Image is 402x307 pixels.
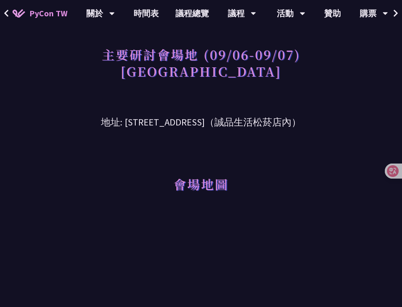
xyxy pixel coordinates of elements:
img: Home icon of PyCon TW 2025 [13,9,25,18]
h3: 地址: [STREET_ADDRESS]（誠品生活松菸店內） [53,102,349,130]
h1: 主要研討會場地 (09/06-09/07) [GEOGRAPHIC_DATA] [102,42,301,84]
a: PyCon TW [4,3,76,24]
span: PyCon TW [29,7,67,20]
h1: 會場地圖 [173,171,229,197]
